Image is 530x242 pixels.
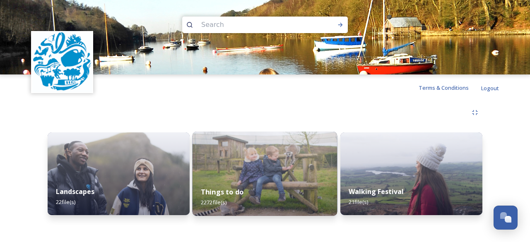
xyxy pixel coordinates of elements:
span: 21 file(s) [349,198,368,206]
strong: Walking Festival [349,187,404,196]
span: Logout [481,84,499,92]
button: Open Chat [494,206,518,230]
input: Search [197,16,311,34]
img: MANIFO~3.JPG [48,132,190,215]
span: 2272 file(s) [201,199,226,206]
span: Terms & Conditions [419,84,469,91]
img: Roaches%2520and%2520Tittesworth%2520-%2520woman%2520and%2520reservoir.JPG [340,132,482,215]
strong: Things to do [201,187,243,196]
a: Terms & Conditions [419,83,481,93]
strong: Landscapes [56,187,94,196]
img: PWP-Lemurs%2520and%2520kids%21-%25204786x3371.jpg [193,132,337,216]
img: Enjoy-Staffordshire-colour-logo-just-roundel%20(Portrait)(300x300).jpg [32,32,92,92]
span: 22 file(s) [56,198,75,206]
